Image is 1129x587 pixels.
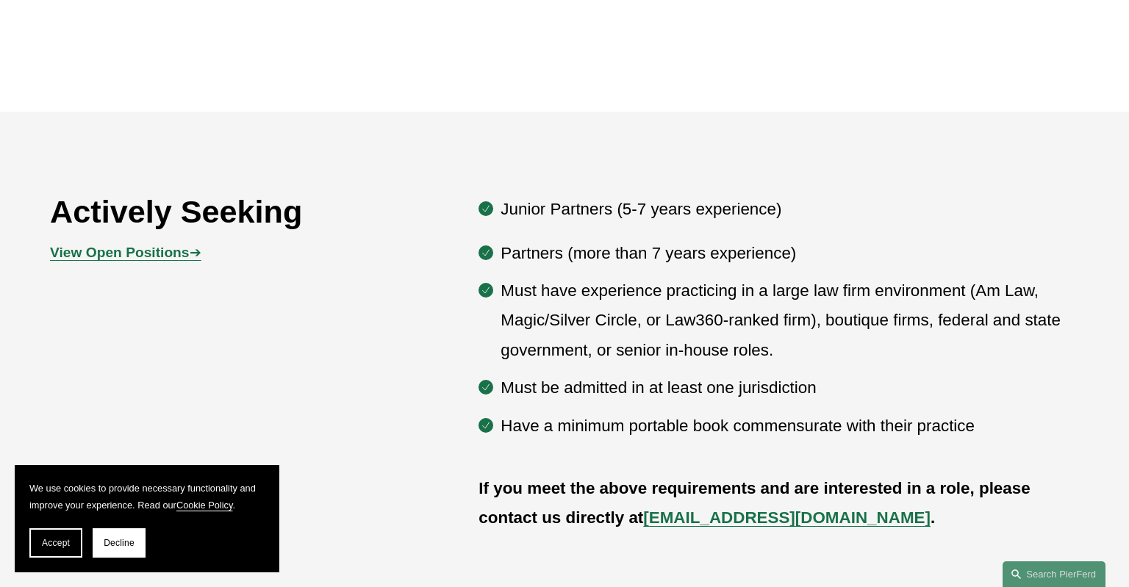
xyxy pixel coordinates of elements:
[50,192,393,231] h2: Actively Seeking
[93,528,146,558] button: Decline
[50,245,189,260] strong: View Open Positions
[15,465,279,572] section: Cookie banner
[501,373,1079,403] p: Must be admitted in at least one jurisdiction
[501,411,1079,441] p: Have a minimum portable book commensurate with their practice
[1003,561,1105,587] a: Search this site
[931,508,935,527] strong: .
[501,276,1079,365] p: Must have experience practicing in a large law firm environment (Am Law, Magic/Silver Circle, or ...
[50,245,201,260] a: View Open Positions➔
[479,479,1035,527] strong: If you meet the above requirements and are interested in a role, please contact us directly at
[42,538,70,548] span: Accept
[29,528,82,558] button: Accept
[50,245,201,260] span: ➔
[501,239,1079,268] p: Partners (more than 7 years experience)
[29,480,265,514] p: We use cookies to provide necessary functionality and improve your experience. Read our .
[104,538,135,548] span: Decline
[176,500,233,511] a: Cookie Policy
[643,508,931,527] a: [EMAIL_ADDRESS][DOMAIN_NAME]
[501,195,1079,224] p: Junior Partners (5-7 years experience)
